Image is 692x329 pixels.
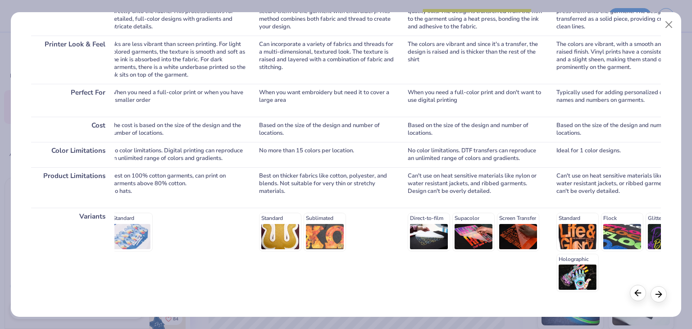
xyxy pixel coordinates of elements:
[259,142,394,167] div: No more than 15 colors per location.
[408,36,543,84] div: The colors are vibrant and since it's a transfer, the design is raised and is thicker than the re...
[259,84,394,117] div: When you want embroidery but need it to cover a large area
[556,117,692,142] div: Based on the size of the design and number of locations.
[408,84,543,117] div: When you need a full-color print and don't want to use digital printing
[259,117,394,142] div: Based on the size of the design and number of locations.
[556,84,692,117] div: Typically used for adding personalized custom names and numbers on garments.
[31,142,114,167] div: Color Limitations
[31,36,114,84] div: Printer Look & Feel
[31,167,114,208] div: Product Limitations
[408,167,543,208] div: Can't use on heat sensitive materials like nylon or water resistant jackets, and ribbed garments....
[259,36,394,84] div: Can incorporate a variety of fabrics and threads for a multi-dimensional, textured look. The text...
[110,36,246,84] div: Inks are less vibrant than screen printing. For light colored garments, the texture is smooth and...
[408,117,543,142] div: Based on the size of the design and number of locations.
[110,117,246,142] div: The cost is based on the size of the design and the number of locations.
[408,142,543,167] div: No color limitations. DTF transfers can reproduce an unlimited range of colors and gradients.
[31,208,114,297] div: Variants
[556,142,692,167] div: Ideal for 1 color designs.
[110,84,246,117] div: When you need a full-color print or when you have a smaller order
[556,167,692,208] div: Can't use on heat sensitive materials like nylon or water resistant jackets, or ribbed garments. ...
[556,36,692,84] div: The colors are vibrant, with a smooth and slightly raised finish. Vinyl prints have a consistent ...
[110,142,246,167] div: No color limitations. Digital printing can reproduce an unlimited range of colors and gradients.
[660,16,678,33] button: Close
[259,167,394,208] div: Best on thicker fabrics like cotton, polyester, and blends. Not suitable for very thin or stretch...
[110,167,246,208] div: Best on 100% cotton garments, can print on garments above 80% cotton. No hats.
[31,117,114,142] div: Cost
[31,84,114,117] div: Perfect For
